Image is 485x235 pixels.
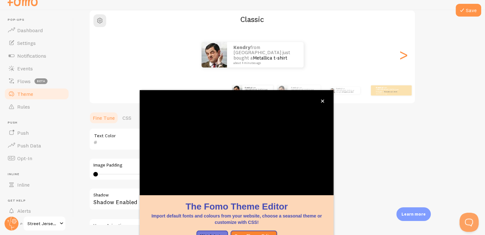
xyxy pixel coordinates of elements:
[23,216,66,231] a: Street Jersey ⚽️
[319,98,326,104] button: close,
[4,139,70,152] a: Push Data
[336,88,342,89] strong: Kendry
[459,213,479,232] iframe: Help Scout Beacon - Open
[17,78,31,84] span: Flows
[17,208,31,214] span: Alerts
[89,111,119,124] a: Fine Tune
[4,75,70,88] a: Flows beta
[233,44,250,50] strong: Kendry
[4,62,70,75] a: Events
[8,121,70,125] span: Push
[8,18,70,22] span: Pop-ups
[456,4,481,17] button: Save
[245,86,252,89] strong: Kendry
[4,49,70,62] a: Notifications
[232,85,242,96] img: Fomo
[93,162,276,168] label: Image Padding
[17,182,30,188] span: Inline
[253,55,287,61] a: Metallica t-shirt
[4,126,70,139] a: Push
[17,65,33,72] span: Events
[4,152,70,165] a: Opt-In
[90,14,415,24] h2: Classic
[330,88,335,93] img: Fomo
[4,204,70,217] a: Alerts
[401,211,426,217] p: Learn more
[376,86,383,89] strong: Kendry
[233,61,295,65] small: about 4 minutes ago
[34,78,48,84] span: beta
[17,130,29,136] span: Push
[396,207,431,221] div: Learn more
[17,142,41,149] span: Push Data
[4,178,70,191] a: Inline
[17,27,43,33] span: Dashboard
[17,155,32,161] span: Opt-In
[147,200,326,213] h1: The Fomo Theme Editor
[4,100,70,113] a: Rules
[147,213,326,225] p: Import default fonts and colours from your website, choose a seasonal theme or customize with CSS!
[17,91,33,97] span: Theme
[4,88,70,100] a: Theme
[4,37,70,49] a: Settings
[8,199,70,203] span: Get Help
[119,111,135,124] a: CSS
[233,45,297,65] p: from [GEOGRAPHIC_DATA] just bought a
[336,87,357,94] p: from [GEOGRAPHIC_DATA] just bought a
[291,86,318,94] p: from [GEOGRAPHIC_DATA] just bought a
[89,188,280,211] div: Shadow Enabled
[8,172,70,176] span: Inline
[376,86,401,94] p: from [GEOGRAPHIC_DATA] just bought a
[291,86,298,89] strong: Kendry
[17,103,30,110] span: Rules
[17,40,36,46] span: Settings
[376,93,401,94] small: about 4 minutes ago
[277,85,287,96] img: Fomo
[342,91,353,93] a: Metallica t-shirt
[4,24,70,37] a: Dashboard
[245,86,270,94] p: from [GEOGRAPHIC_DATA] just bought a
[17,53,46,59] span: Notifications
[384,90,397,93] a: Metallica t-shirt
[27,220,58,227] span: Street Jersey ⚽️
[202,42,227,68] img: Fomo
[400,32,407,78] div: Next slide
